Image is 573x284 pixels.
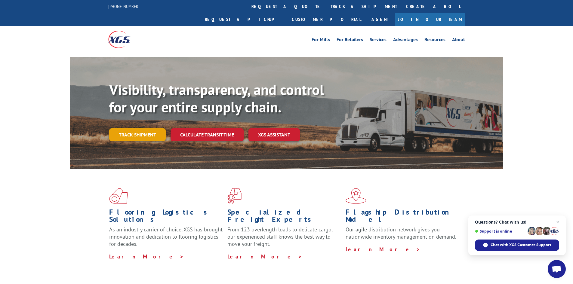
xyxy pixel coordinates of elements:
a: Join Our Team [395,13,465,26]
span: Chat with XGS Customer Support [491,242,551,248]
a: For Mills [312,37,330,44]
p: From 123 overlength loads to delicate cargo, our experienced staff knows the best way to move you... [227,226,341,253]
span: Our agile distribution network gives you nationwide inventory management on demand. [346,226,456,240]
span: Close chat [554,218,561,226]
img: xgs-icon-flagship-distribution-model-red [346,188,366,204]
img: xgs-icon-total-supply-chain-intelligence-red [109,188,128,204]
h1: Flooring Logistics Solutions [109,209,223,226]
a: Track shipment [109,128,166,141]
a: For Retailers [337,37,363,44]
h1: Flagship Distribution Model [346,209,459,226]
a: Learn More > [227,253,302,260]
a: Learn More > [346,246,421,253]
span: As an industry carrier of choice, XGS has brought innovation and dedication to flooring logistics... [109,226,223,247]
span: Questions? Chat with us! [475,220,559,224]
a: Customer Portal [287,13,365,26]
a: XGS ASSISTANT [248,128,300,141]
a: Request a pickup [200,13,287,26]
a: [PHONE_NUMBER] [108,3,140,9]
a: Calculate transit time [171,128,244,141]
a: Learn More > [109,253,184,260]
img: xgs-icon-focused-on-flooring-red [227,188,242,204]
a: Agent [365,13,395,26]
a: Resources [424,37,445,44]
a: Advantages [393,37,418,44]
a: Services [370,37,387,44]
span: Support is online [475,229,525,234]
b: Visibility, transparency, and control for your entire supply chain. [109,80,324,116]
h1: Specialized Freight Experts [227,209,341,226]
div: Open chat [548,260,566,278]
div: Chat with XGS Customer Support [475,240,559,251]
a: About [452,37,465,44]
